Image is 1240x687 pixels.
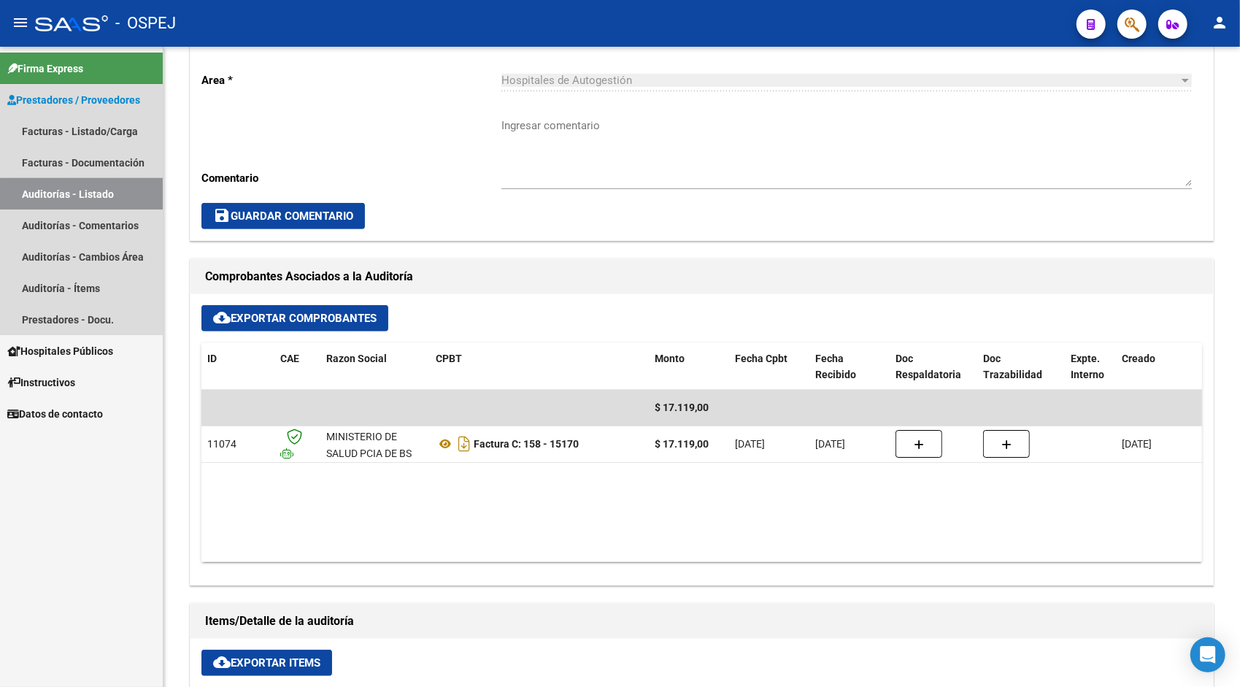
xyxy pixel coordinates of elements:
span: CAE [280,353,299,364]
span: Firma Express [7,61,83,77]
span: Hospitales de Autogestión [501,74,632,87]
span: Instructivos [7,375,75,391]
span: 11074 [207,438,236,450]
span: Doc Trazabilidad [983,353,1042,381]
span: Fecha Cpbt [735,353,787,364]
strong: $ 17.119,00 [655,438,709,450]
span: Expte. Interno [1071,353,1104,381]
span: Razon Social [326,353,387,364]
mat-icon: cloud_download [213,309,231,326]
datatable-header-cell: CAE [274,343,320,391]
datatable-header-cell: Razon Social [320,343,430,391]
strong: Factura C: 158 - 15170 [474,438,579,450]
mat-icon: person [1211,14,1228,31]
span: Fecha Recibido [815,353,856,381]
span: Creado [1122,353,1155,364]
h1: Items/Detalle de la auditoría [205,610,1198,633]
span: Hospitales Públicos [7,343,113,359]
datatable-header-cell: Creado [1116,343,1218,391]
span: Doc Respaldatoria [896,353,961,381]
datatable-header-cell: Expte. Interno [1065,343,1116,391]
span: Prestadores / Proveedores [7,92,140,108]
datatable-header-cell: Fecha Cpbt [729,343,809,391]
button: Guardar Comentario [201,203,365,229]
span: [DATE] [735,438,765,450]
button: Exportar Comprobantes [201,305,388,331]
span: Datos de contacto [7,406,103,422]
datatable-header-cell: Fecha Recibido [809,343,890,391]
mat-icon: cloud_download [213,653,231,671]
button: Exportar Items [201,650,332,676]
span: CPBT [436,353,462,364]
p: Area * [201,72,501,88]
div: Open Intercom Messenger [1190,637,1225,672]
span: Exportar Items [213,656,320,669]
span: - OSPEJ [115,7,176,39]
span: [DATE] [1122,438,1152,450]
datatable-header-cell: CPBT [430,343,649,391]
datatable-header-cell: Doc Trazabilidad [977,343,1065,391]
span: Guardar Comentario [213,210,353,223]
datatable-header-cell: Monto [649,343,729,391]
span: Monto [655,353,685,364]
datatable-header-cell: ID [201,343,274,391]
div: MINISTERIO DE SALUD PCIA DE BS AS [326,429,424,478]
i: Descargar documento [455,432,474,456]
span: $ 17.119,00 [655,402,709,413]
p: Comentario [201,170,501,186]
h1: Comprobantes Asociados a la Auditoría [205,265,1198,288]
span: ID [207,353,217,364]
mat-icon: save [213,207,231,224]
span: [DATE] [815,438,845,450]
mat-icon: menu [12,14,29,31]
span: Exportar Comprobantes [213,312,377,325]
datatable-header-cell: Doc Respaldatoria [890,343,977,391]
